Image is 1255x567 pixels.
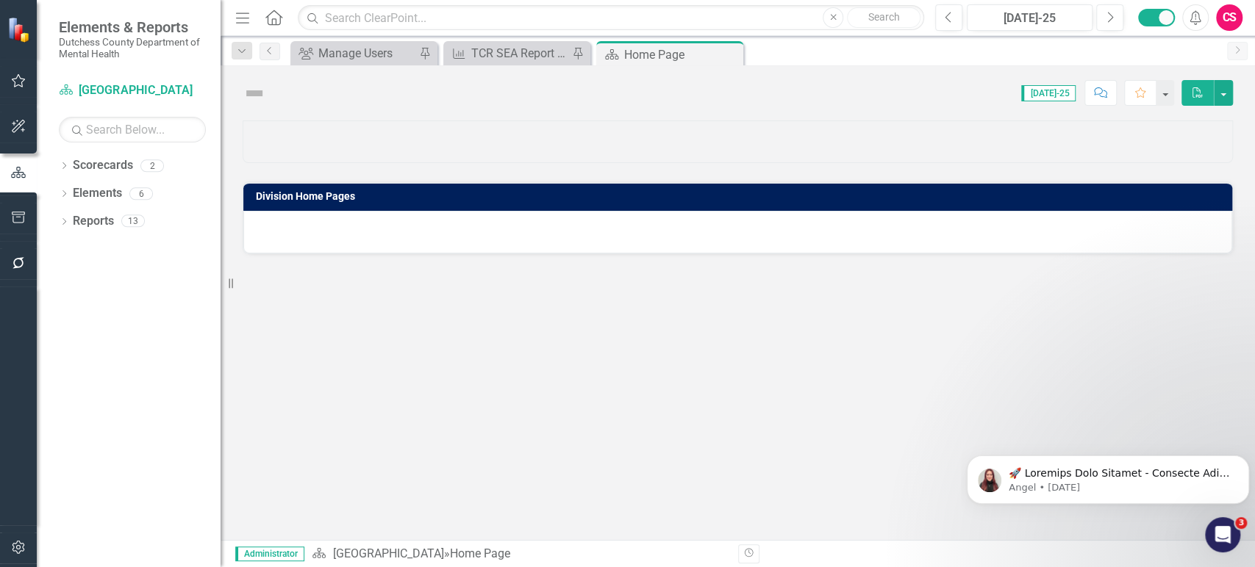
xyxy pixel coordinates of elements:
a: Elements [73,185,122,202]
span: 3 [1235,517,1247,529]
button: CS [1216,4,1243,31]
button: Search [847,7,920,28]
div: Manage Users [318,44,415,62]
div: 13 [121,215,145,228]
iframe: Intercom live chat [1205,517,1240,552]
h3: Division Home Pages [256,191,1225,202]
img: Not Defined [243,82,266,105]
a: Manage Users [294,44,415,62]
span: Administrator [235,546,304,561]
a: [GEOGRAPHIC_DATA] [332,546,443,560]
input: Search ClearPoint... [298,5,924,31]
span: Elements & Reports [59,18,206,36]
div: Home Page [449,546,509,560]
img: ClearPoint Strategy [7,16,33,42]
a: TCR SEA Report - CPS Example [447,44,568,62]
button: [DATE]-25 [967,4,1093,31]
span: [DATE]-25 [1021,85,1076,101]
div: TCR SEA Report - CPS Example [471,44,568,62]
div: 2 [140,159,164,172]
input: Search Below... [59,117,206,142]
a: [GEOGRAPHIC_DATA] [59,82,206,99]
small: Dutchess County Department of Mental Health [59,36,206,60]
a: Scorecards [73,157,133,174]
div: 6 [129,187,153,200]
div: » [312,546,726,563]
a: Reports [73,213,114,230]
span: Search [868,11,900,23]
div: Home Page [624,46,740,64]
div: [DATE]-25 [972,10,1087,27]
iframe: Intercom notifications message [961,425,1255,527]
